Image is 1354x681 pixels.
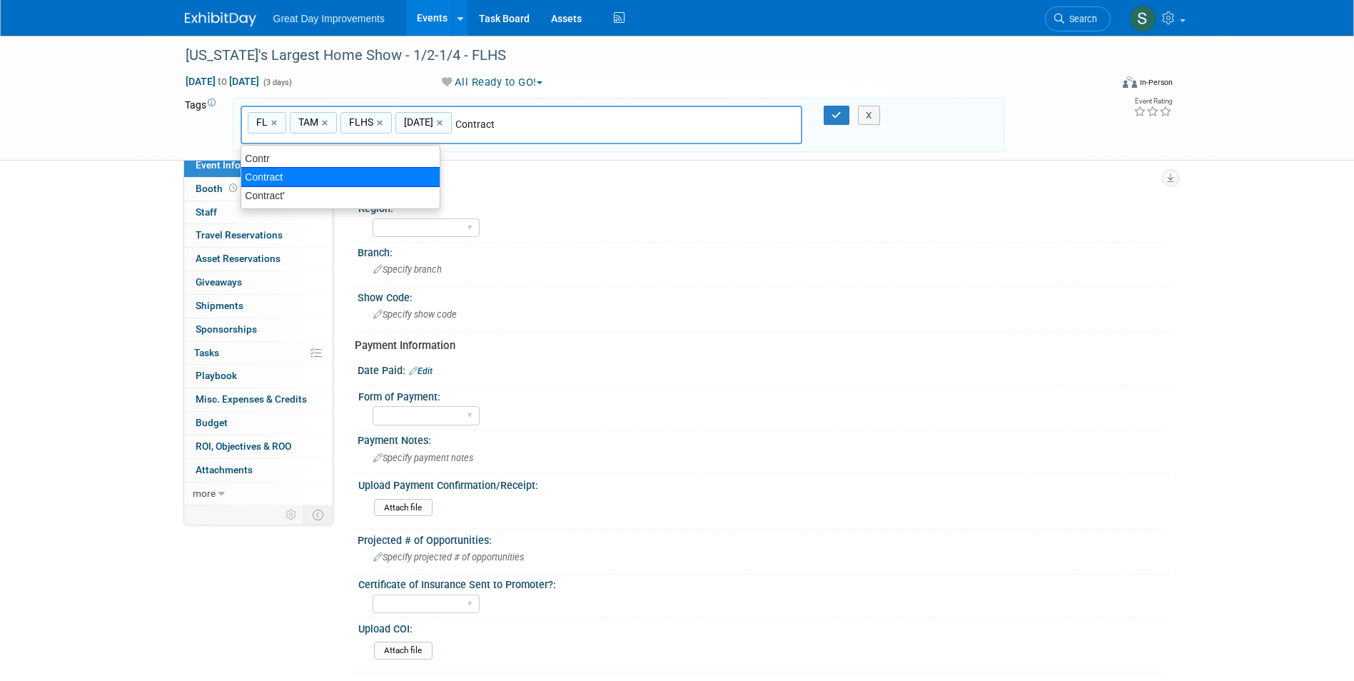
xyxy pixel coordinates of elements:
span: Search [1064,14,1097,24]
div: Payment Information [355,338,1159,353]
a: more [184,483,333,505]
td: Toggle Event Tabs [303,505,333,524]
a: × [271,115,281,131]
span: Specify payment notes [373,453,473,463]
span: Event Information [196,159,276,171]
span: [DATE] [401,115,433,129]
a: Asset Reservations [184,248,333,271]
span: TAM [295,115,318,129]
span: Asset Reservations [196,253,281,264]
div: Date Paid: [358,360,1170,378]
div: Form of Payment: [358,386,1163,404]
span: (3 days) [262,78,292,87]
img: Format-Inperson.png [1123,76,1137,88]
img: ExhibitDay [185,12,256,26]
span: Specify projected # of opportunities [373,552,524,563]
div: Payment Notes: [358,430,1170,448]
td: Personalize Event Tab Strip [279,505,304,524]
span: to [216,76,229,87]
button: All Ready to GO! [437,75,548,90]
input: Type tag and hit enter [455,117,655,131]
div: Contract' [241,186,440,205]
div: Contr [241,149,440,168]
a: Playbook [184,365,333,388]
a: × [377,115,386,131]
span: Playbook [196,370,237,381]
a: Giveaways [184,271,333,294]
div: Certificate of Insurance Sent to Promoter?: [358,574,1163,592]
a: Search [1045,6,1111,31]
div: [US_STATE]'s Largest Home Show - 1/2-1/4 - FLHS [181,43,1089,69]
span: Budget [196,417,228,428]
a: Event Information [184,154,333,177]
a: Misc. Expenses & Credits [184,388,333,411]
span: Booth [196,183,240,194]
a: Tasks [184,342,333,365]
span: Misc. Expenses & Credits [196,393,307,405]
a: Shipments [184,295,333,318]
span: Travel Reservations [196,229,283,241]
div: Show Code: [358,287,1170,305]
div: Upload COI: [358,618,1163,636]
a: Staff [184,201,333,224]
img: Sha'Nautica Sales [1129,5,1156,32]
a: Budget [184,412,333,435]
div: Event Rating [1133,98,1172,105]
div: Region: [358,198,1163,216]
span: Staff [196,206,217,218]
a: × [437,115,446,131]
a: Edit [409,366,433,376]
span: FL [253,115,268,129]
span: Giveaways [196,276,242,288]
a: Travel Reservations [184,224,333,247]
span: Specify branch [373,264,442,275]
a: × [322,115,331,131]
a: Booth [184,178,333,201]
button: X [858,106,880,126]
span: more [193,488,216,499]
span: Specify show code [373,309,457,320]
span: ROI, Objectives & ROO [196,440,291,452]
div: Event Format [1026,74,1173,96]
span: [DATE] [DATE] [185,75,260,88]
div: Branch: [358,242,1170,260]
span: Sponsorships [196,323,257,335]
a: Attachments [184,459,333,482]
span: FLHS [346,115,373,129]
div: Contract [241,167,440,187]
span: Shipments [196,300,243,311]
span: Attachments [196,464,253,475]
div: Event Information [355,176,1159,191]
div: In-Person [1139,77,1173,88]
span: Tasks [194,347,219,358]
div: Projected # of Opportunities: [358,530,1170,548]
a: Sponsorships [184,318,333,341]
span: Great Day Improvements [273,13,385,24]
a: ROI, Objectives & ROO [184,435,333,458]
div: Upload Payment Confirmation/Receipt: [358,475,1163,493]
span: Booth not reserved yet [226,183,240,193]
td: Tags [185,98,220,153]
